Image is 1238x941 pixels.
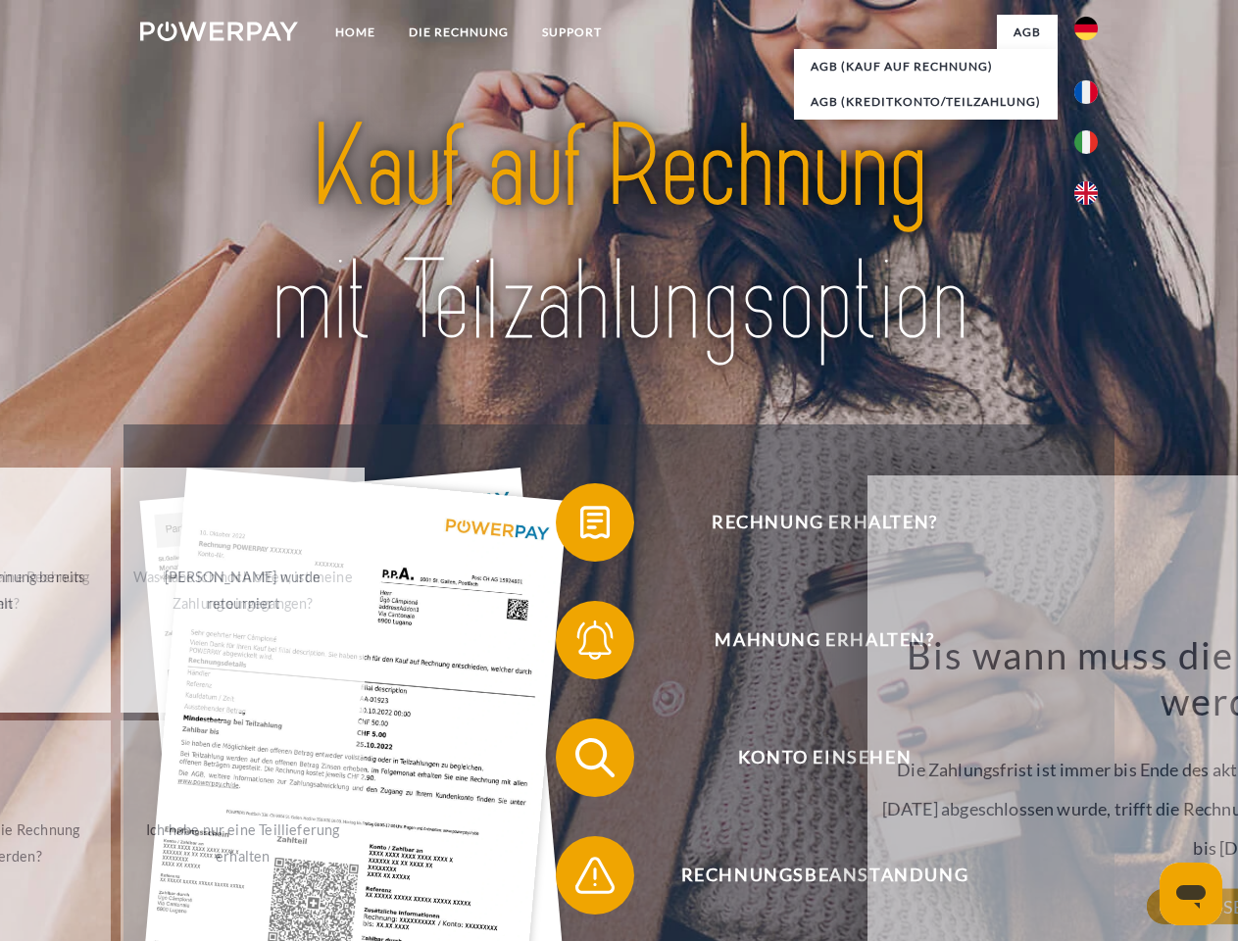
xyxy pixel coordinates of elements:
button: Mahnung erhalten? [556,601,1065,679]
img: qb_search.svg [570,733,619,782]
a: Home [319,15,392,50]
img: en [1074,181,1098,205]
img: title-powerpay_de.svg [187,94,1051,375]
button: Rechnung erhalten? [556,483,1065,562]
img: qb_bill.svg [570,498,619,547]
img: fr [1074,80,1098,104]
div: Ich habe nur eine Teillieferung erhalten [132,817,353,869]
a: AGB (Kreditkonto/Teilzahlung) [794,84,1058,120]
span: Rechnung erhalten? [584,483,1065,562]
span: Rechnungsbeanstandung [584,836,1065,915]
button: Rechnungsbeanstandung [556,836,1065,915]
a: SUPPORT [525,15,619,50]
img: logo-powerpay-white.svg [140,22,298,41]
a: AGB (Kauf auf Rechnung) [794,49,1058,84]
img: qb_warning.svg [570,851,619,900]
div: [PERSON_NAME] wurde retourniert [132,564,353,617]
span: Konto einsehen [584,718,1065,797]
button: Konto einsehen [556,718,1065,797]
a: DIE RECHNUNG [392,15,525,50]
img: it [1074,130,1098,154]
img: de [1074,17,1098,40]
span: Mahnung erhalten? [584,601,1065,679]
iframe: Schaltfläche zum Öffnen des Messaging-Fensters [1160,863,1222,925]
a: agb [997,15,1058,50]
img: qb_bell.svg [570,616,619,665]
